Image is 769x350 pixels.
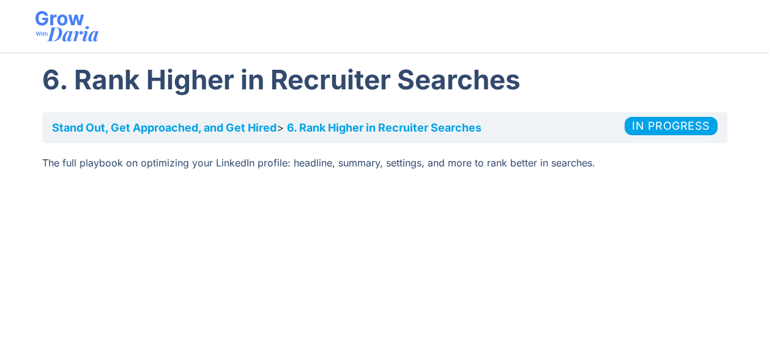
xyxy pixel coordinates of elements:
div: In Progress [625,117,718,135]
h1: 6. Rank Higher in Recruiter Searches [42,59,727,100]
a: Stand Out, Get Approached, and Get Hired​ [52,121,277,134]
nav: Breadcrumbs [42,112,727,143]
a: 6. Rank Higher in Recruiter Searches [287,121,481,134]
p: The full playbook on optimizing your LinkedIn profile: headline, summary, settings, and more to r... [42,155,727,170]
